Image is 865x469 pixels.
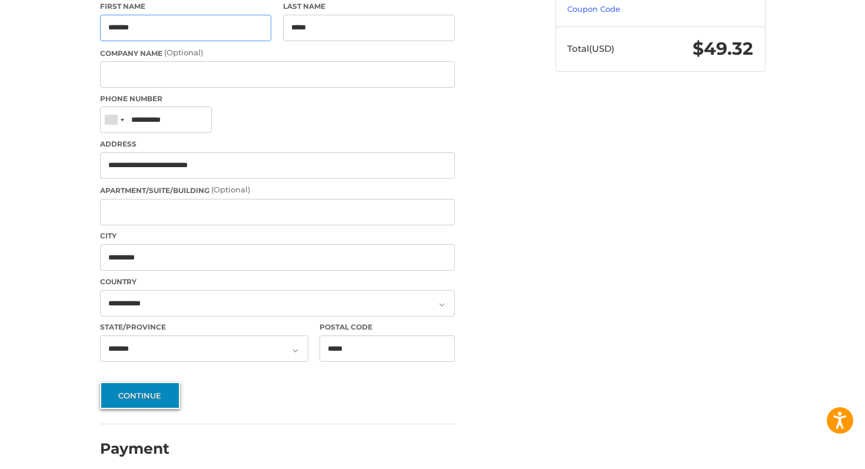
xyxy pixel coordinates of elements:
small: (Optional) [211,185,250,194]
label: Company Name [100,47,455,59]
label: Country [100,277,455,287]
span: Total (USD) [567,43,614,54]
label: Apartment/Suite/Building [100,184,455,196]
label: State/Province [100,322,308,332]
button: Continue [100,382,180,409]
label: Address [100,139,455,149]
h2: Payment [100,440,169,458]
a: Coupon Code [567,4,620,14]
label: City [100,231,455,241]
label: First Name [100,1,272,12]
span: $49.32 [693,38,753,59]
label: Last Name [283,1,455,12]
small: (Optional) [164,48,203,57]
label: Phone Number [100,94,455,104]
label: Postal Code [320,322,455,332]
